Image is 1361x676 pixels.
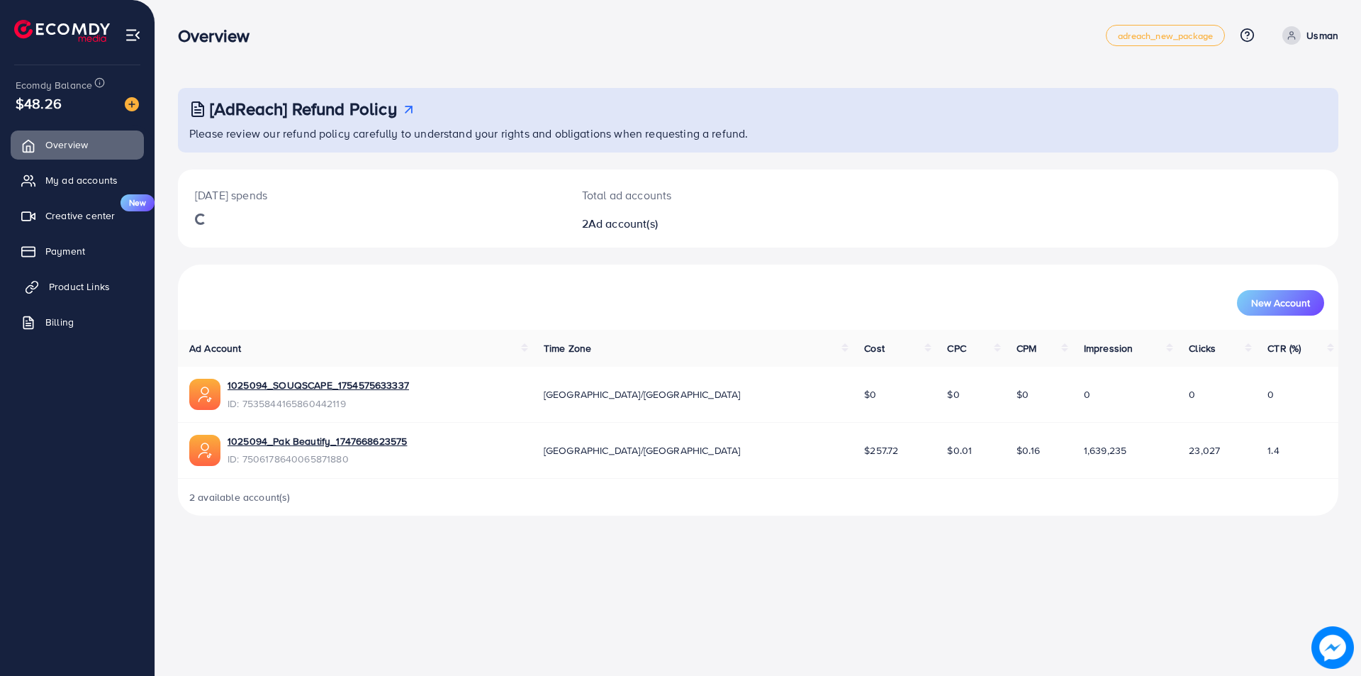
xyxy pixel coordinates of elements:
[1267,443,1279,458] span: 1.4
[1277,26,1338,45] a: Usman
[49,279,110,294] span: Product Links
[1189,443,1220,458] span: 23,027
[14,20,110,42] img: logo
[544,341,591,355] span: Time Zone
[189,125,1330,142] p: Please review our refund policy carefully to understand your rights and obligations when requesti...
[1118,31,1213,40] span: adreach_new_package
[1016,443,1040,458] span: $0.16
[864,443,898,458] span: $257.72
[189,379,220,410] img: ic-ads-acc.e4c84228.svg
[125,27,141,43] img: menu
[228,434,407,448] a: 1025094_Pak Beautify_1747668623575
[11,166,144,194] a: My ad accounts
[228,452,407,466] span: ID: 7506178640065871880
[45,173,118,187] span: My ad accounts
[45,209,115,223] span: Creative center
[189,435,220,466] img: ic-ads-acc.e4c84228.svg
[1106,25,1225,46] a: adreach_new_package
[189,490,291,504] span: 2 available account(s)
[1251,298,1310,308] span: New Account
[544,443,741,458] span: [GEOGRAPHIC_DATA]/[GEOGRAPHIC_DATA]
[864,387,876,401] span: $0
[11,131,144,159] a: Overview
[189,341,242,355] span: Ad Account
[1189,341,1216,355] span: Clicks
[11,272,144,301] a: Product Links
[1311,626,1354,669] img: image
[45,244,85,258] span: Payment
[864,341,885,355] span: Cost
[544,387,741,401] span: [GEOGRAPHIC_DATA]/[GEOGRAPHIC_DATA]
[588,216,658,231] span: Ad account(s)
[11,201,144,230] a: Creative centerNew
[1267,341,1301,355] span: CTR (%)
[1306,27,1338,44] p: Usman
[582,187,838,204] p: Total ad accounts
[125,97,139,111] img: image
[1237,290,1324,316] button: New Account
[45,315,74,329] span: Billing
[178,26,261,46] h3: Overview
[947,443,972,458] span: $0.01
[1084,443,1126,458] span: 1,639,235
[1189,387,1195,401] span: 0
[16,93,62,113] span: $48.26
[121,194,155,211] span: New
[1016,341,1036,355] span: CPM
[228,378,409,392] a: 1025094_SOUQSCAPE_1754575633337
[195,187,548,204] p: [DATE] spends
[947,341,965,355] span: CPC
[210,99,397,119] h3: [AdReach] Refund Policy
[45,138,88,152] span: Overview
[1016,387,1029,401] span: $0
[582,217,838,231] h2: 2
[1267,387,1274,401] span: 0
[1084,387,1090,401] span: 0
[1084,341,1133,355] span: Impression
[11,237,144,265] a: Payment
[947,387,959,401] span: $0
[228,397,409,411] span: ID: 7535844165860442119
[11,308,144,336] a: Billing
[16,78,92,92] span: Ecomdy Balance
